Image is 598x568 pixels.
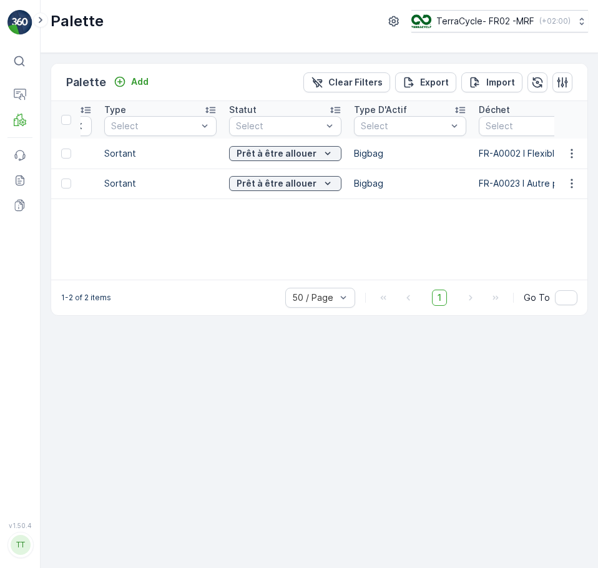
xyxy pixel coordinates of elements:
p: Select [236,120,322,132]
div: TT [11,535,31,555]
span: Go To [524,291,550,304]
img: logo [7,10,32,35]
p: Export [420,76,449,89]
p: Type [104,104,126,116]
p: Prêt à être allouer [237,177,316,190]
button: TT [7,532,32,558]
p: Sortant [104,147,217,160]
span: 1 [432,290,447,306]
p: Select [111,120,197,132]
button: Prêt à être allouer [229,146,341,161]
p: Déchet [479,104,510,116]
p: Statut [229,104,257,116]
img: terracycle.png [411,14,431,28]
p: Palette [66,74,106,91]
p: Clear Filters [328,76,383,89]
button: Prêt à être allouer [229,176,341,191]
p: 1-2 of 2 items [61,293,111,303]
p: Palette [51,11,104,31]
p: Type D'Actif [354,104,407,116]
button: Export [395,72,456,92]
button: Add [109,74,154,89]
p: Select [361,120,447,132]
p: Add [131,76,149,88]
p: Bigbag [354,147,466,160]
p: TerraCycle- FR02 -MRF [436,15,534,27]
div: Toggle Row Selected [61,179,71,189]
p: ( +02:00 ) [539,16,571,26]
p: Bigbag [354,177,466,190]
p: Sortant [104,177,217,190]
button: Import [461,72,522,92]
span: v 1.50.4 [7,522,32,529]
p: Import [486,76,515,89]
div: Toggle Row Selected [61,149,71,159]
button: TerraCycle- FR02 -MRF(+02:00) [411,10,588,32]
button: Clear Filters [303,72,390,92]
p: Prêt à être allouer [237,147,316,160]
